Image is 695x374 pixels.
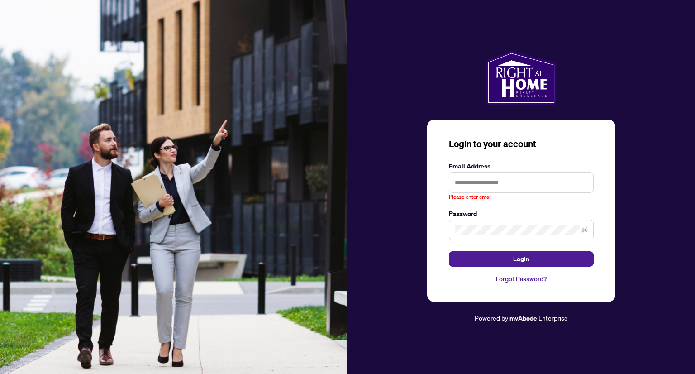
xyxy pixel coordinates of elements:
[486,51,556,105] img: ma-logo
[475,314,508,322] span: Powered by
[449,251,594,267] button: Login
[449,161,594,171] label: Email Address
[449,193,492,201] span: Please enter email
[581,227,588,233] span: eye-invisible
[449,209,594,219] label: Password
[513,252,529,266] span: Login
[449,138,594,150] h3: Login to your account
[538,314,568,322] span: Enterprise
[449,274,594,284] a: Forgot Password?
[509,313,537,323] a: myAbode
